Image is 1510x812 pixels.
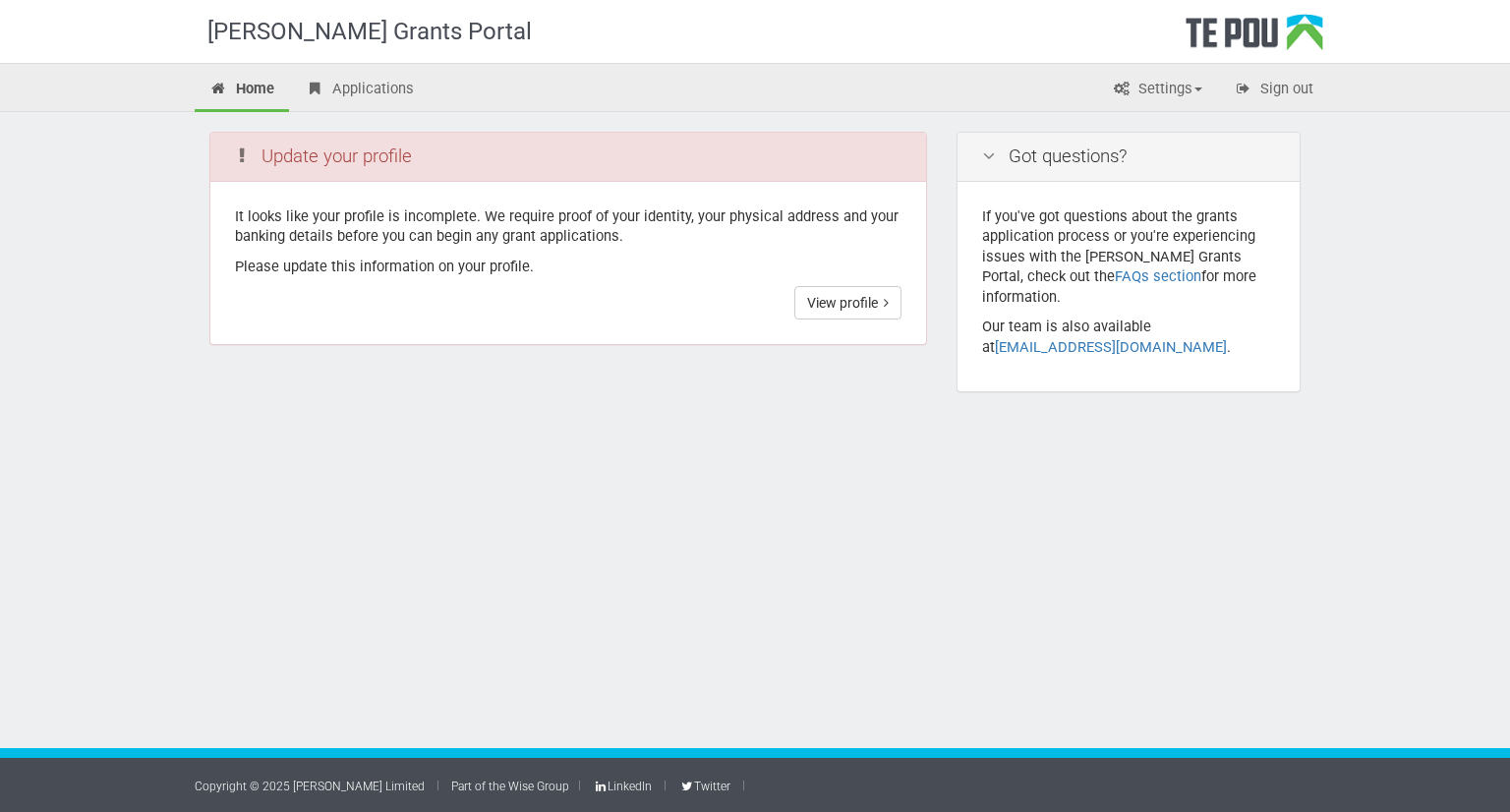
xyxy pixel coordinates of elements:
a: View profile [794,286,901,319]
div: Update your profile [210,133,926,182]
a: Part of the Wise Group [451,780,569,793]
a: Sign out [1219,69,1328,112]
a: Applications [291,69,429,112]
a: Twitter [678,780,729,793]
a: Home [195,69,289,112]
p: Our team is also available at . [982,317,1275,357]
p: If you've got questions about the grants application process or you're experiencing issues with t... [982,206,1275,308]
a: Copyright © 2025 [PERSON_NAME] Limited [195,780,425,793]
p: Please update this information on your profile. [235,257,901,277]
a: LinkedIn [593,780,652,793]
div: Te Pou Logo [1186,14,1323,63]
div: Got questions? [958,133,1300,182]
p: It looks like your profile is incomplete. We require proof of your identity, your physical addres... [235,206,901,247]
a: FAQs section [1115,267,1201,285]
a: Settings [1097,69,1217,112]
a: [EMAIL_ADDRESS][DOMAIN_NAME] [995,338,1227,356]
